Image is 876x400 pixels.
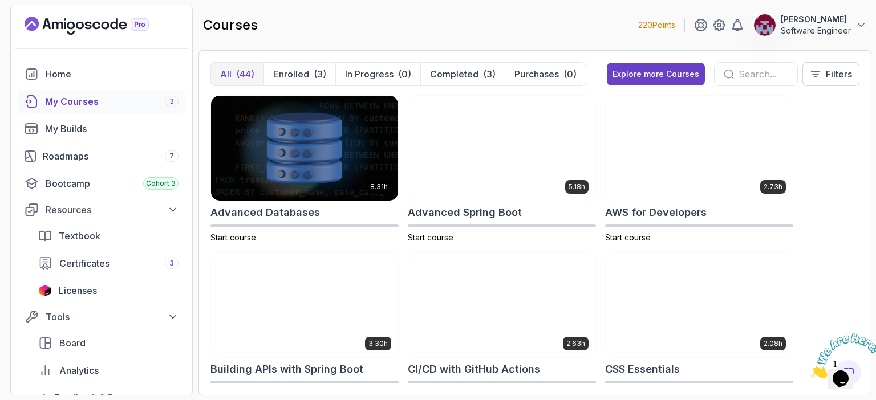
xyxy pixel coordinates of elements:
[370,182,388,191] p: 8.31h
[764,182,782,191] p: 2.73h
[59,364,99,377] span: Analytics
[606,96,793,201] img: AWS for Developers card
[203,16,258,34] h2: courses
[314,67,326,81] div: (3)
[46,177,179,190] div: Bootcamp
[18,307,185,327] button: Tools
[805,329,876,383] iframe: chat widget
[606,253,793,358] img: CSS Essentials card
[273,67,309,81] p: Enrolled
[335,63,420,85] button: In Progress(0)
[5,5,9,14] span: 1
[18,90,185,113] a: courses
[368,339,388,348] p: 3.30h
[483,67,496,81] div: (3)
[59,256,109,270] span: Certificates
[31,359,185,382] a: analytics
[605,205,707,221] h2: AWS for Developers
[569,182,585,191] p: 5.18h
[46,67,179,81] div: Home
[43,149,179,163] div: Roadmaps
[25,17,175,35] a: Landing page
[18,117,185,140] a: builds
[18,172,185,195] a: bootcamp
[38,285,52,296] img: jetbrains icon
[211,96,398,201] img: Advanced Databases card
[31,252,185,275] a: certificates
[210,361,363,377] h2: Building APIs with Spring Boot
[753,14,867,36] button: user profile image[PERSON_NAME]Software Engineer
[18,63,185,85] a: home
[802,62,859,86] button: Filters
[45,122,179,136] div: My Builds
[430,67,478,81] p: Completed
[210,232,256,242] span: Start course
[169,152,174,161] span: 7
[18,199,185,220] button: Resources
[605,232,651,242] span: Start course
[59,336,86,350] span: Board
[754,14,776,36] img: user profile image
[5,5,75,50] img: Chat attention grabber
[408,96,595,201] img: Advanced Spring Boot card
[46,203,179,217] div: Resources
[781,25,851,36] p: Software Engineer
[59,284,97,297] span: Licenses
[31,332,185,354] a: board
[781,14,851,25] p: [PERSON_NAME]
[638,19,675,31] p: 220 Points
[59,229,100,243] span: Textbook
[211,63,263,85] button: All(44)
[45,95,179,108] div: My Courses
[408,361,540,377] h2: CI/CD with GitHub Actions
[566,339,585,348] p: 2.63h
[605,361,680,377] h2: CSS Essentials
[31,279,185,302] a: licenses
[408,253,595,358] img: CI/CD with GitHub Actions card
[613,68,699,80] div: Explore more Courses
[220,67,232,81] p: All
[211,253,398,358] img: Building APIs with Spring Boot card
[146,179,176,188] span: Cohort 3
[514,67,559,81] p: Purchases
[420,63,505,85] button: Completed(3)
[169,97,174,106] span: 3
[764,339,782,348] p: 2.08h
[563,67,577,81] div: (0)
[398,67,411,81] div: (0)
[46,310,179,324] div: Tools
[345,67,394,81] p: In Progress
[169,259,174,268] span: 3
[505,63,586,85] button: Purchases(0)
[826,67,852,81] p: Filters
[31,225,185,247] a: textbook
[607,63,705,85] button: Explore more Courses
[18,145,185,168] a: roadmaps
[236,67,254,81] div: (44)
[739,67,788,81] input: Search...
[210,205,320,221] h2: Advanced Databases
[263,63,335,85] button: Enrolled(3)
[408,205,522,221] h2: Advanced Spring Boot
[408,232,453,242] span: Start course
